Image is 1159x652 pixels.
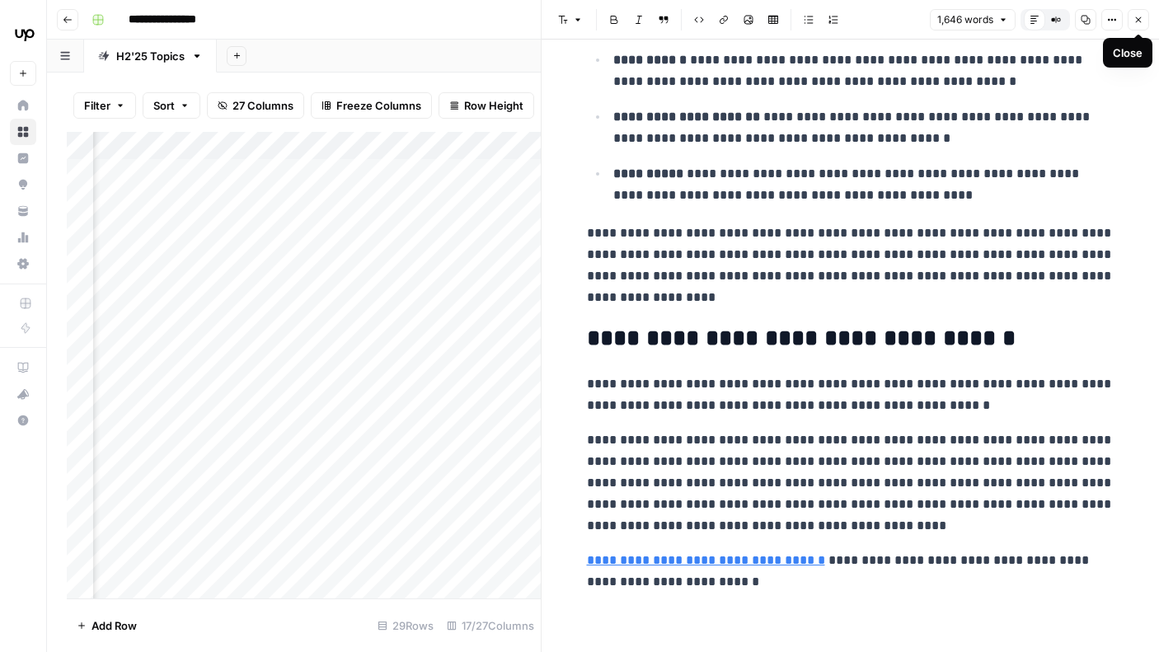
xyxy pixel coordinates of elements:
button: Sort [143,92,200,119]
span: 1,646 words [937,12,993,27]
img: Upwork Logo [10,19,40,49]
div: What's new? [11,382,35,406]
span: Freeze Columns [336,97,421,114]
div: Close [1113,45,1143,61]
button: Row Height [439,92,534,119]
a: Usage [10,224,36,251]
span: 27 Columns [232,97,293,114]
button: 1,646 words [930,9,1016,30]
a: Settings [10,251,36,277]
button: What's new? [10,381,36,407]
a: Browse [10,119,36,145]
button: Workspace: Upwork [10,13,36,54]
a: H2'25 Topics [84,40,217,73]
span: Filter [84,97,110,114]
a: Your Data [10,198,36,224]
button: Help + Support [10,407,36,434]
a: Insights [10,145,36,171]
button: Freeze Columns [311,92,432,119]
span: Add Row [91,617,137,634]
span: Sort [153,97,175,114]
button: Add Row [67,612,147,639]
span: Row Height [464,97,523,114]
a: AirOps Academy [10,354,36,381]
div: 29 Rows [371,612,440,639]
a: Home [10,92,36,119]
button: 27 Columns [207,92,304,119]
button: Filter [73,92,136,119]
div: 17/27 Columns [440,612,541,639]
a: Opportunities [10,171,36,198]
div: H2'25 Topics [116,48,185,64]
